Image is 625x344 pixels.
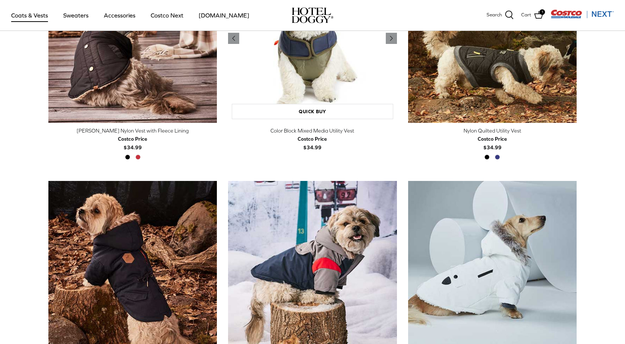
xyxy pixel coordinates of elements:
[118,135,147,150] b: $34.99
[48,127,217,152] a: [PERSON_NAME] Nylon Vest with Fleece Lining Costco Price$34.99
[478,135,507,150] b: $34.99
[551,14,614,20] a: Visit Costco Next
[521,11,531,19] span: Cart
[192,3,256,28] a: [DOMAIN_NAME]
[298,135,327,150] b: $34.99
[48,127,217,135] div: [PERSON_NAME] Nylon Vest with Fleece Lining
[228,33,239,44] a: Previous
[4,3,55,28] a: Coats & Vests
[292,7,333,23] a: hoteldoggy.com hoteldoggycom
[228,127,397,152] a: Color Block Mixed Media Utility Vest Costco Price$34.99
[487,11,502,19] span: Search
[408,127,577,135] div: Nylon Quilted Utility Vest
[298,135,327,143] div: Costco Price
[232,104,393,119] a: Quick buy
[118,135,147,143] div: Costco Price
[57,3,95,28] a: Sweaters
[228,127,397,135] div: Color Block Mixed Media Utility Vest
[408,127,577,152] a: Nylon Quilted Utility Vest Costco Price$34.99
[478,135,507,143] div: Costco Price
[292,7,333,23] img: hoteldoggycom
[551,9,614,19] img: Costco Next
[97,3,142,28] a: Accessories
[521,10,543,20] a: Cart 1
[144,3,190,28] a: Costco Next
[487,10,514,20] a: Search
[539,9,545,15] span: 1
[386,33,397,44] a: Previous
